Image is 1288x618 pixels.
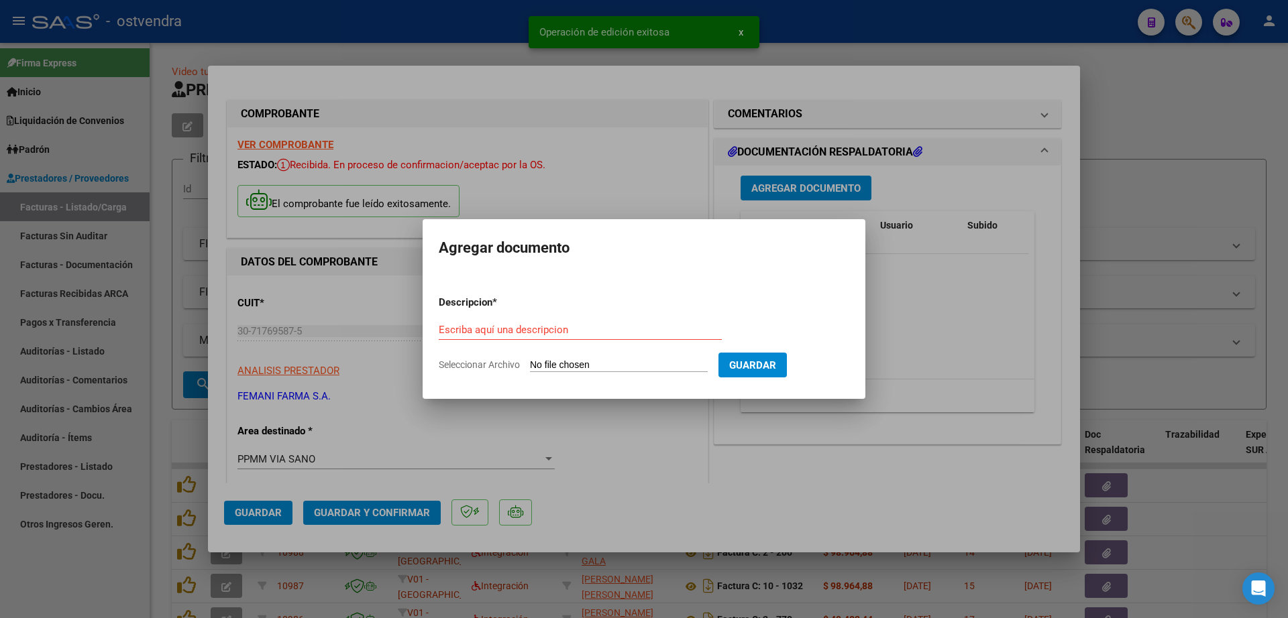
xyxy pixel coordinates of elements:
span: Guardar [729,359,776,371]
h2: Agregar documento [439,235,849,261]
button: Guardar [718,353,787,377]
p: Descripcion [439,295,562,310]
div: Open Intercom Messenger [1242,572,1275,605]
span: Seleccionar Archivo [439,359,520,370]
